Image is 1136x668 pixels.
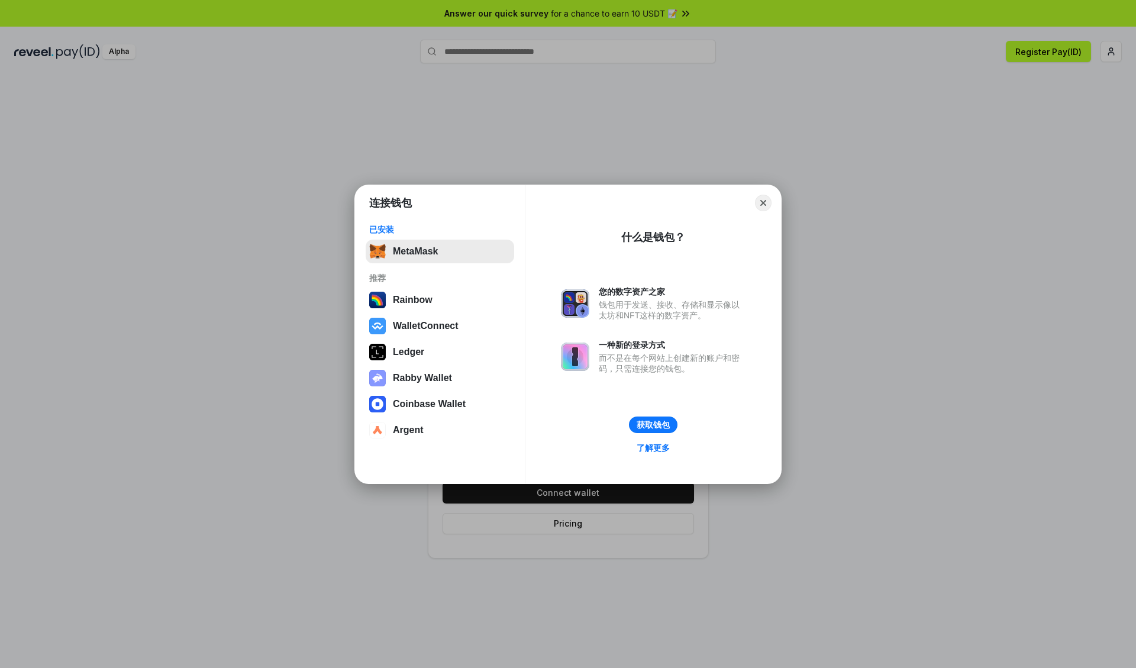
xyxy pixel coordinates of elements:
[369,243,386,260] img: svg+xml,%3Csvg%20fill%3D%22none%22%20height%3D%2233%22%20viewBox%3D%220%200%2035%2033%22%20width%...
[366,340,514,364] button: Ledger
[621,230,685,244] div: 什么是钱包？
[393,399,466,409] div: Coinbase Wallet
[369,196,412,210] h1: 连接钱包
[637,419,670,430] div: 获取钱包
[629,417,677,433] button: 获取钱包
[393,425,424,435] div: Argent
[393,321,459,331] div: WalletConnect
[369,224,511,235] div: 已安装
[599,286,745,297] div: 您的数字资产之家
[393,246,438,257] div: MetaMask
[393,347,424,357] div: Ledger
[630,440,677,456] a: 了解更多
[369,292,386,308] img: svg+xml,%3Csvg%20width%3D%22120%22%20height%3D%22120%22%20viewBox%3D%220%200%20120%20120%22%20fil...
[366,392,514,416] button: Coinbase Wallet
[366,288,514,312] button: Rainbow
[561,289,589,318] img: svg+xml,%3Csvg%20xmlns%3D%22http%3A%2F%2Fwww.w3.org%2F2000%2Fsvg%22%20fill%3D%22none%22%20viewBox...
[599,299,745,321] div: 钱包用于发送、接收、存储和显示像以太坊和NFT这样的数字资产。
[369,396,386,412] img: svg+xml,%3Csvg%20width%3D%2228%22%20height%3D%2228%22%20viewBox%3D%220%200%2028%2028%22%20fill%3D...
[393,373,452,383] div: Rabby Wallet
[369,370,386,386] img: svg+xml,%3Csvg%20xmlns%3D%22http%3A%2F%2Fwww.w3.org%2F2000%2Fsvg%22%20fill%3D%22none%22%20viewBox...
[393,295,433,305] div: Rainbow
[369,318,386,334] img: svg+xml,%3Csvg%20width%3D%2228%22%20height%3D%2228%22%20viewBox%3D%220%200%2028%2028%22%20fill%3D...
[366,314,514,338] button: WalletConnect
[369,422,386,438] img: svg+xml,%3Csvg%20width%3D%2228%22%20height%3D%2228%22%20viewBox%3D%220%200%2028%2028%22%20fill%3D...
[366,366,514,390] button: Rabby Wallet
[369,344,386,360] img: svg+xml,%3Csvg%20xmlns%3D%22http%3A%2F%2Fwww.w3.org%2F2000%2Fsvg%22%20width%3D%2228%22%20height%3...
[369,273,511,283] div: 推荐
[599,353,745,374] div: 而不是在每个网站上创建新的账户和密码，只需连接您的钱包。
[561,343,589,371] img: svg+xml,%3Csvg%20xmlns%3D%22http%3A%2F%2Fwww.w3.org%2F2000%2Fsvg%22%20fill%3D%22none%22%20viewBox...
[599,340,745,350] div: 一种新的登录方式
[366,418,514,442] button: Argent
[637,443,670,453] div: 了解更多
[755,195,772,211] button: Close
[366,240,514,263] button: MetaMask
